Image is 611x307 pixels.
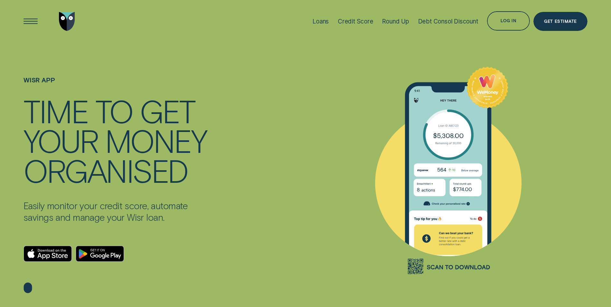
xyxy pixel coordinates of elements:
a: Android App on Google Play [76,246,124,262]
div: Debt Consol Discount [418,18,478,25]
div: Round Up [382,18,409,25]
div: TO [95,96,133,126]
div: Credit Score [338,18,373,25]
img: Wisr [59,12,75,31]
div: ORGANISED [24,155,188,185]
a: Download on the App Store [24,246,72,262]
div: MONEY [105,126,206,155]
div: YOUR [24,126,98,155]
div: TIME [24,96,88,126]
div: Loans [312,18,329,25]
button: Open Menu [21,12,40,31]
div: GET [140,96,195,126]
a: Get Estimate [533,12,587,31]
p: Easily monitor your credit score, automate savings and manage your Wisr loan. [24,200,209,223]
h1: WISR APP [24,76,209,96]
button: Log in [487,11,530,31]
h4: TIME TO GET YOUR MONEY ORGANISED [24,96,209,185]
